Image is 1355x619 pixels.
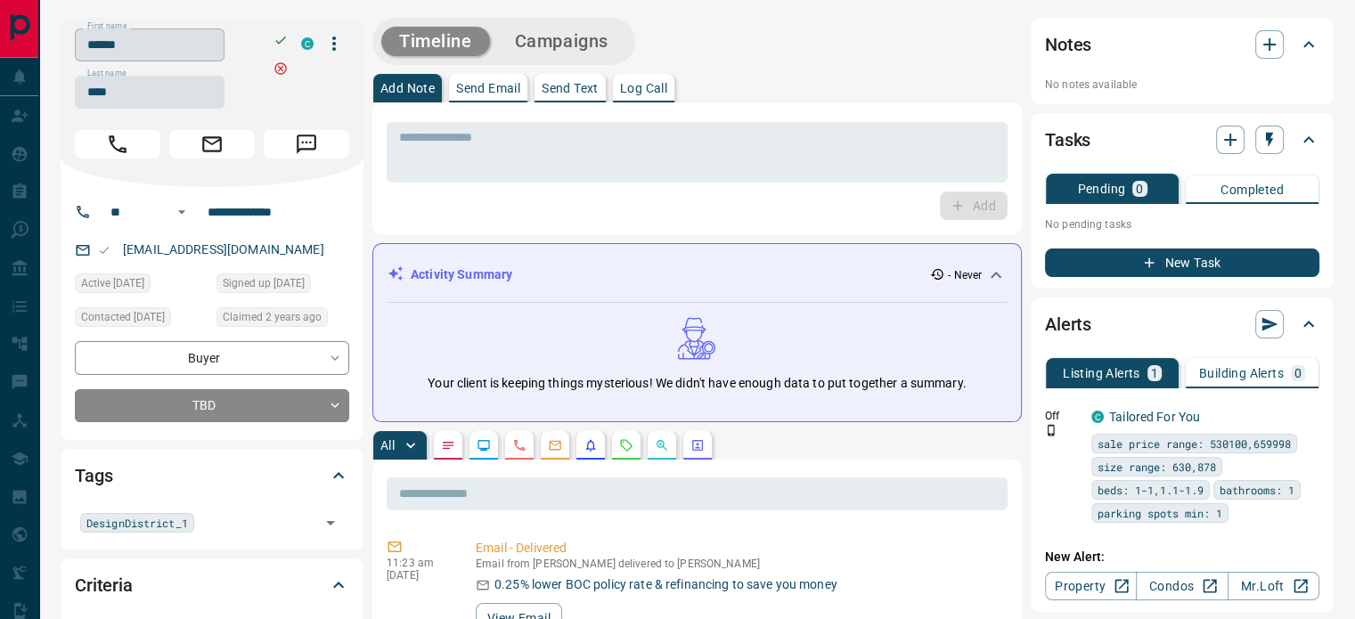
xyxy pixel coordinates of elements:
svg: Lead Browsing Activity [477,438,491,452]
span: Active [DATE] [81,274,144,292]
button: Campaigns [497,27,626,56]
p: Log Call [620,82,667,94]
p: 0.25% lower BOC policy rate & refinancing to save you money [494,575,837,594]
svg: Push Notification Only [1045,424,1057,436]
div: TBD [75,389,349,422]
span: Email [169,130,255,159]
span: parking spots min: 1 [1098,504,1222,522]
div: Buyer [75,341,349,374]
p: [DATE] [387,569,449,582]
p: 0 [1136,183,1143,195]
p: Listing Alerts [1063,367,1140,379]
svg: Agent Actions [690,438,705,452]
p: - Never [948,267,982,283]
svg: Emails [548,438,562,452]
div: Notes [1045,23,1319,66]
h2: Alerts [1045,310,1091,338]
div: Activity Summary- Never [388,258,1007,291]
button: Timeline [381,27,490,56]
p: 11:23 am [387,557,449,569]
p: No pending tasks [1045,211,1319,238]
span: Call [75,130,160,159]
a: Mr.Loft [1228,572,1319,600]
span: bathrooms: 1 [1220,481,1294,499]
div: Tasks [1045,118,1319,161]
p: All [380,439,395,452]
p: Activity Summary [411,265,512,284]
svg: Calls [512,438,526,452]
a: Property [1045,572,1137,600]
span: sale price range: 530100,659998 [1098,435,1291,452]
div: Criteria [75,564,349,607]
button: Open [318,510,343,535]
span: Claimed 2 years ago [223,308,322,326]
h2: Criteria [75,571,133,599]
div: condos.ca [1091,411,1104,423]
svg: Email Valid [98,244,110,257]
p: 1 [1151,367,1158,379]
h2: Tasks [1045,126,1090,154]
p: 0 [1294,367,1302,379]
p: Off [1045,408,1081,424]
span: Message [264,130,349,159]
a: Condos [1136,572,1228,600]
span: DesignDistrict_1 [86,514,188,532]
h2: Tags [75,461,112,490]
span: Contacted [DATE] [81,308,165,326]
div: Mon Oct 24 2022 [75,273,208,298]
label: Last name [87,68,127,79]
p: Building Alerts [1199,367,1284,379]
p: Email from [PERSON_NAME] delivered to [PERSON_NAME] [476,558,1000,570]
span: size range: 630,878 [1098,458,1216,476]
p: Your client is keeping things mysterious! We didn't have enough data to put together a summary. [428,374,966,393]
h2: Notes [1045,30,1091,59]
p: Add Note [380,82,435,94]
button: Open [171,201,192,223]
p: Pending [1077,183,1125,195]
div: condos.ca [301,37,314,50]
p: Send Email [456,82,520,94]
svg: Requests [619,438,633,452]
svg: Notes [441,438,455,452]
p: New Alert: [1045,548,1319,566]
div: Sun Oct 30 2022 [75,307,208,332]
svg: Opportunities [655,438,669,452]
p: Email - Delivered [476,539,1000,558]
a: [EMAIL_ADDRESS][DOMAIN_NAME] [123,242,324,257]
p: No notes available [1045,77,1319,93]
a: Tailored For You [1109,410,1200,424]
div: Alerts [1045,303,1319,346]
span: Signed up [DATE] [223,274,305,292]
span: beds: 1-1,1.1-1.9 [1098,481,1204,499]
svg: Listing Alerts [584,438,598,452]
button: New Task [1045,248,1319,277]
p: Completed [1220,183,1284,196]
div: Mon Oct 24 2022 [216,307,349,332]
div: Mon Oct 24 2022 [216,273,349,298]
p: Send Text [542,82,599,94]
label: First name [87,20,127,32]
div: Tags [75,454,349,497]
